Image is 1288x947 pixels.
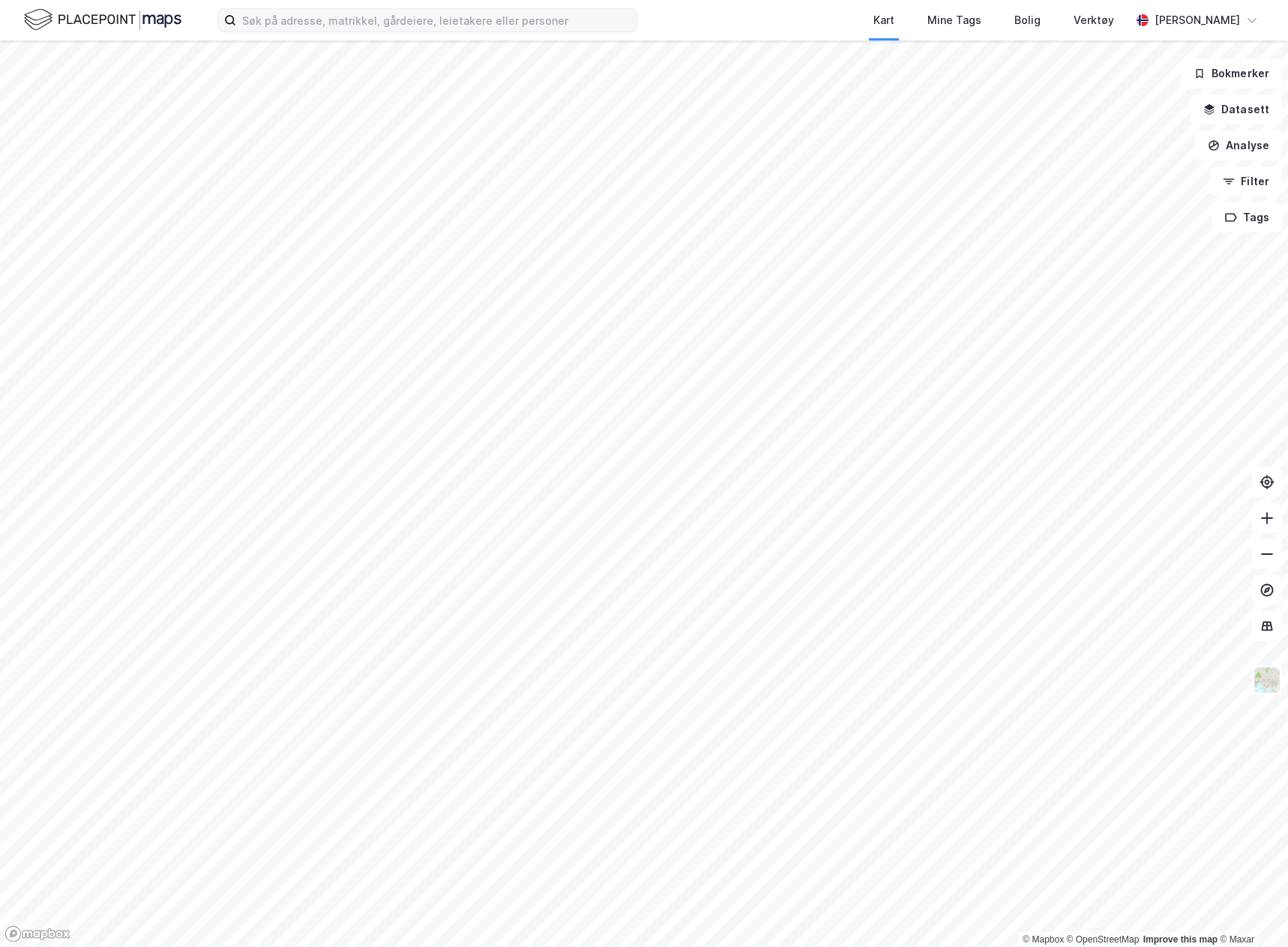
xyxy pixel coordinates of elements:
img: logo.f888ab2527a4732fd821a326f86c7f29.svg [24,7,181,33]
div: Kontrollprogram for chat [1213,875,1288,947]
div: [PERSON_NAME] [1155,11,1240,29]
iframe: Chat Widget [1213,875,1288,947]
div: Mine Tags [927,11,981,29]
input: Søk på adresse, matrikkel, gårdeiere, leietakere eller personer [236,9,637,31]
div: Kart [873,11,894,29]
div: Bolig [1014,11,1041,29]
div: Verktøy [1074,11,1114,29]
